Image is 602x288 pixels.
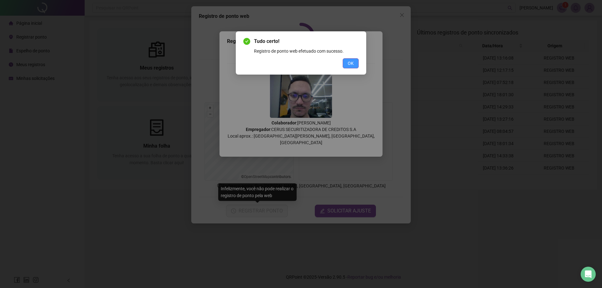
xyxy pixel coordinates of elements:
button: OK [343,58,359,68]
span: check-circle [243,38,250,45]
div: Registro de ponto web efetuado com sucesso. [254,48,359,55]
div: Open Intercom Messenger [581,267,596,282]
span: Tudo certo! [254,38,359,45]
span: OK [348,60,354,67]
